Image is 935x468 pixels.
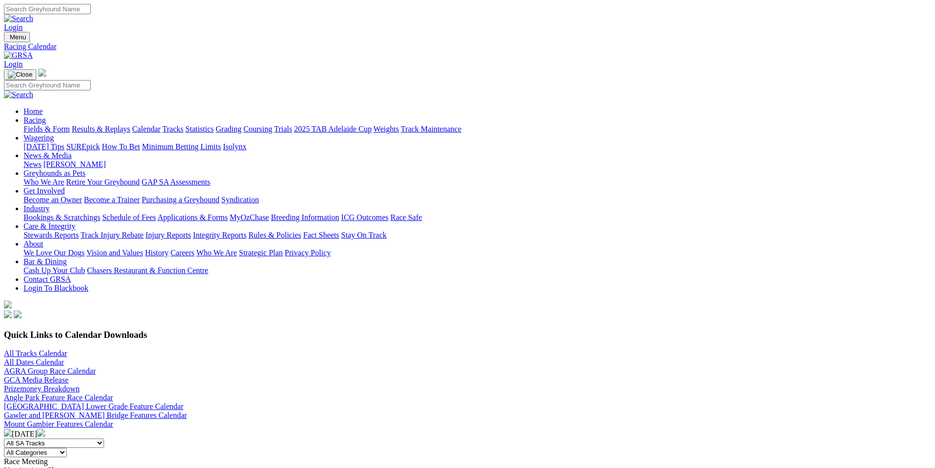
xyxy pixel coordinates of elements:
[142,178,211,186] a: GAP SA Assessments
[24,240,43,248] a: About
[401,125,461,133] a: Track Maintenance
[4,411,187,419] a: Gawler and [PERSON_NAME] Bridge Features Calendar
[4,4,91,14] input: Search
[24,213,931,222] div: Industry
[221,195,259,204] a: Syndication
[4,385,80,393] a: Prizemoney Breakdown
[230,213,269,221] a: MyOzChase
[24,160,931,169] div: News & Media
[158,213,228,221] a: Applications & Forms
[145,248,168,257] a: History
[102,213,156,221] a: Schedule of Fees
[24,257,67,266] a: Bar & Dining
[4,393,113,402] a: Angle Park Feature Race Calendar
[24,222,76,230] a: Care & Integrity
[43,160,106,168] a: [PERSON_NAME]
[142,195,219,204] a: Purchasing a Greyhound
[4,69,36,80] button: Toggle navigation
[142,142,221,151] a: Minimum Betting Limits
[274,125,292,133] a: Trials
[24,213,100,221] a: Bookings & Scratchings
[84,195,140,204] a: Become a Trainer
[80,231,143,239] a: Track Injury Rebate
[170,248,194,257] a: Careers
[4,42,931,51] a: Racing Calendar
[341,213,388,221] a: ICG Outcomes
[4,402,184,411] a: [GEOGRAPHIC_DATA] Lower Grade Feature Calendar
[24,151,72,160] a: News & Media
[10,33,26,41] span: Menu
[4,301,12,308] img: logo-grsa-white.png
[24,169,85,177] a: Greyhounds as Pets
[4,429,12,437] img: chevron-left-pager-white.svg
[24,107,43,115] a: Home
[285,248,331,257] a: Privacy Policy
[196,248,237,257] a: Who We Are
[24,178,64,186] a: Who We Are
[24,231,79,239] a: Stewards Reports
[24,160,41,168] a: News
[37,429,45,437] img: chevron-right-pager-white.svg
[24,248,931,257] div: About
[24,266,931,275] div: Bar & Dining
[24,142,931,151] div: Wagering
[243,125,272,133] a: Coursing
[4,51,33,60] img: GRSA
[162,125,184,133] a: Tracks
[24,125,931,134] div: Racing
[216,125,241,133] a: Grading
[4,330,931,340] h3: Quick Links to Calendar Downloads
[87,266,208,275] a: Chasers Restaurant & Function Centre
[4,429,931,439] div: [DATE]
[24,266,85,275] a: Cash Up Your Club
[271,213,339,221] a: Breeding Information
[38,69,46,77] img: logo-grsa-white.png
[102,142,140,151] a: How To Bet
[86,248,143,257] a: Vision and Values
[24,275,71,283] a: Contact GRSA
[8,71,32,79] img: Close
[193,231,246,239] a: Integrity Reports
[24,204,50,213] a: Industry
[4,14,33,23] img: Search
[390,213,422,221] a: Race Safe
[4,23,23,31] a: Login
[4,376,69,384] a: GCA Media Release
[4,358,64,366] a: All Dates Calendar
[66,178,140,186] a: Retire Your Greyhound
[4,90,33,99] img: Search
[66,142,100,151] a: SUREpick
[24,134,54,142] a: Wagering
[186,125,214,133] a: Statistics
[294,125,372,133] a: 2025 TAB Adelaide Cup
[145,231,191,239] a: Injury Reports
[4,349,67,358] a: All Tracks Calendar
[239,248,283,257] a: Strategic Plan
[24,116,46,124] a: Racing
[24,142,64,151] a: [DATE] Tips
[24,248,84,257] a: We Love Our Dogs
[303,231,339,239] a: Fact Sheets
[72,125,130,133] a: Results & Replays
[341,231,386,239] a: Stay On Track
[24,231,931,240] div: Care & Integrity
[24,178,931,187] div: Greyhounds as Pets
[24,195,931,204] div: Get Involved
[248,231,301,239] a: Rules & Policies
[4,60,23,68] a: Login
[223,142,246,151] a: Isolynx
[4,32,30,42] button: Toggle navigation
[4,310,12,318] img: facebook.svg
[4,80,91,90] input: Search
[24,187,65,195] a: Get Involved
[374,125,399,133] a: Weights
[4,420,113,428] a: Mount Gambier Features Calendar
[24,125,70,133] a: Fields & Form
[4,457,931,466] div: Race Meeting
[24,195,82,204] a: Become an Owner
[4,367,96,375] a: AGRA Group Race Calendar
[132,125,160,133] a: Calendar
[14,310,22,318] img: twitter.svg
[24,284,88,292] a: Login To Blackbook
